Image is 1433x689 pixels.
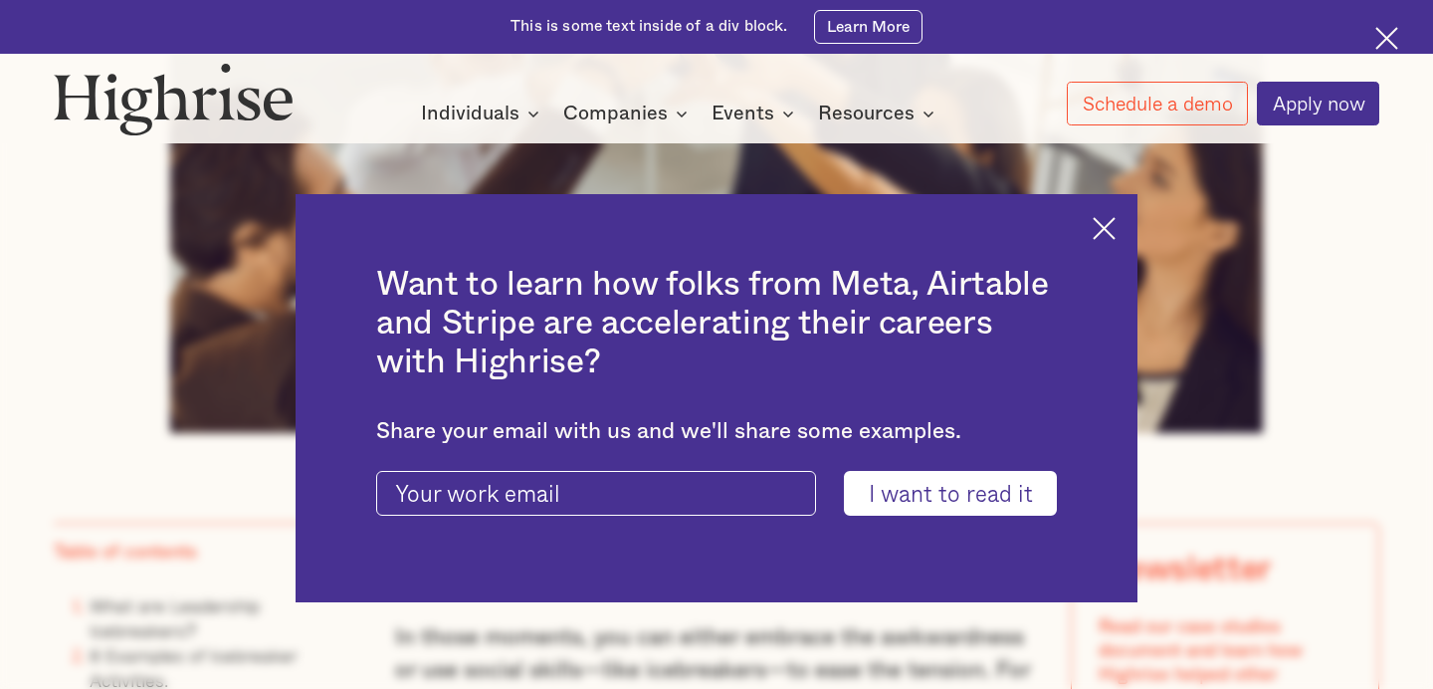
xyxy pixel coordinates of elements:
[376,418,1057,445] div: Share your email with us and we'll share some examples.
[376,471,1057,516] form: current-ascender-blog-article-modal-form
[421,102,545,125] div: Individuals
[1093,217,1116,240] img: Cross icon
[818,102,915,125] div: Resources
[1257,82,1379,125] a: Apply now
[844,471,1057,516] input: I want to read it
[712,102,774,125] div: Events
[54,63,294,135] img: Highrise logo
[563,102,668,125] div: Companies
[511,16,787,37] div: This is some text inside of a div block.
[814,10,921,45] a: Learn More
[421,102,519,125] div: Individuals
[563,102,694,125] div: Companies
[712,102,800,125] div: Events
[376,471,816,516] input: Your work email
[1067,82,1247,125] a: Schedule a demo
[376,266,1057,382] h2: Want to learn how folks from Meta, Airtable and Stripe are accelerating their careers with Highrise?
[1375,27,1398,50] img: Cross icon
[818,102,940,125] div: Resources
